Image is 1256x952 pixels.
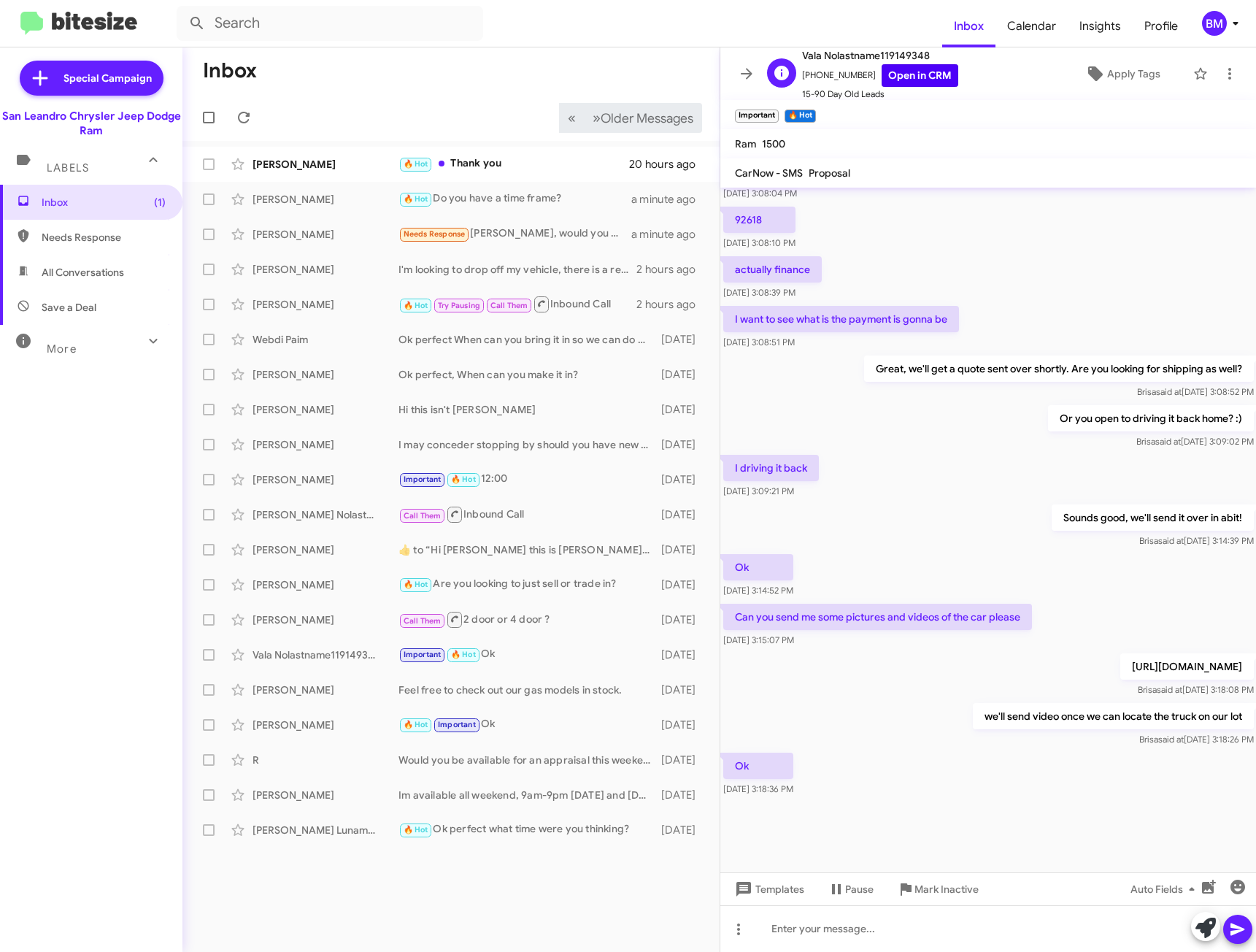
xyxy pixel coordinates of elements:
[404,825,428,834] span: 🔥 Hot
[723,554,793,580] p: Ok
[723,207,795,233] p: 92618
[972,703,1253,729] p: we'll send video once we can locate the truck on our lot
[658,437,708,452] div: [DATE]
[720,876,816,902] button: Templates
[451,650,476,659] span: 🔥 Hot
[942,5,995,47] a: Inbox
[584,103,702,133] button: Next
[658,472,708,487] div: [DATE]
[451,475,476,484] span: 🔥 Hot
[253,472,398,487] div: [PERSON_NAME]
[398,156,629,172] div: Thank you
[732,876,804,902] span: Templates
[723,337,795,348] span: [DATE] 3:08:51 PM
[63,71,152,85] span: Special Campaign
[631,227,708,242] div: a minute ago
[735,110,779,123] small: Important
[914,876,979,902] span: Mark Inactive
[1119,876,1212,902] button: Auto Fields
[404,650,442,659] span: Important
[658,683,708,697] div: [DATE]
[723,188,797,199] span: [DATE] 3:08:04 PM
[1058,61,1186,87] button: Apply Tags
[1130,876,1201,902] span: Auto Fields
[47,161,89,174] span: Labels
[802,87,958,101] span: 15-90 Day Old Leads
[253,577,398,592] div: [PERSON_NAME]
[735,166,803,180] span: CarNow - SMS
[42,230,166,245] span: Needs Response
[398,332,658,347] div: Ok perfect When can you bring it in so we can do a inspection on your vehicle?
[398,788,658,802] div: Im available all weekend, 9am-9pm [DATE] and [DATE] from 10am-8pm
[1120,653,1253,680] p: [URL][DOMAIN_NAME]
[177,6,483,41] input: Search
[1136,436,1253,447] span: Brisa [DATE] 3:09:02 PM
[404,511,442,521] span: Call Them
[1107,61,1160,87] span: Apply Tags
[253,157,398,172] div: [PERSON_NAME]
[404,301,428,310] span: 🔥 Hot
[658,788,708,802] div: [DATE]
[253,718,398,732] div: [PERSON_NAME]
[398,646,658,663] div: Ok
[735,137,756,150] span: Ram
[398,437,658,452] div: I may conceder stopping by should you have new 2025 Jeep Wagoneer L 4x4 for $55k OTD
[253,297,398,312] div: [PERSON_NAME]
[253,402,398,417] div: [PERSON_NAME]
[398,191,631,207] div: Do you have a time frame?
[723,634,794,645] span: [DATE] 3:15:07 PM
[1047,405,1253,431] p: Or you open to driving it back home? :)
[802,47,958,64] span: Vala Nolastname119149348
[203,59,257,82] h1: Inbox
[723,485,794,496] span: [DATE] 3:09:21 PM
[253,648,398,662] div: Vala Nolastname119149348
[658,542,708,557] div: [DATE]
[47,342,77,356] span: More
[404,194,428,204] span: 🔥 Hot
[398,226,631,242] div: [PERSON_NAME], would you be available to swing by this week for an appraisal?
[1137,684,1253,695] span: Brisa [DATE] 3:18:08 PM
[1051,504,1253,531] p: Sounds good, we'll send it over in abit!
[723,585,793,596] span: [DATE] 3:14:52 PM
[1068,5,1133,47] a: Insights
[253,507,398,522] div: [PERSON_NAME] Nolastname117713434
[1155,436,1180,447] span: said at
[658,577,708,592] div: [DATE]
[995,5,1068,47] a: Calendar
[1155,386,1181,397] span: said at
[253,262,398,277] div: [PERSON_NAME]
[398,542,658,557] div: ​👍​ to “ Hi [PERSON_NAME] this is [PERSON_NAME], General Manager at [GEOGRAPHIC_DATA] CDJR. I saw...
[559,103,585,133] button: Previous
[636,262,707,277] div: 2 hours ago
[863,356,1253,382] p: Great, we'll get a quote sent over shortly. Are you looking for shipping as well?
[253,332,398,347] div: Webdi Paim
[658,823,708,837] div: [DATE]
[253,192,398,207] div: [PERSON_NAME]
[253,542,398,557] div: [PERSON_NAME]
[1157,734,1183,745] span: said at
[404,580,428,589] span: 🔥 Hot
[631,192,708,207] div: a minute ago
[658,718,708,732] div: [DATE]
[42,265,124,280] span: All Conversations
[845,876,874,902] span: Pause
[398,402,658,417] div: Hi this isn't [PERSON_NAME]
[404,720,428,729] span: 🔥 Hot
[816,876,885,902] button: Pause
[1133,5,1190,47] a: Profile
[253,683,398,697] div: [PERSON_NAME]
[593,109,601,127] span: »
[723,306,959,332] p: I want to see what is the payment is gonna be
[398,505,658,523] div: Inbound Call
[253,753,398,767] div: R
[398,610,658,629] div: 2 door or 4 door ?
[658,332,708,347] div: [DATE]
[404,229,466,239] span: Needs Response
[42,300,96,315] span: Save a Deal
[1139,734,1253,745] span: Brisa [DATE] 3:18:26 PM
[658,402,708,417] div: [DATE]
[723,753,793,779] p: Ok
[723,256,822,283] p: actually finance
